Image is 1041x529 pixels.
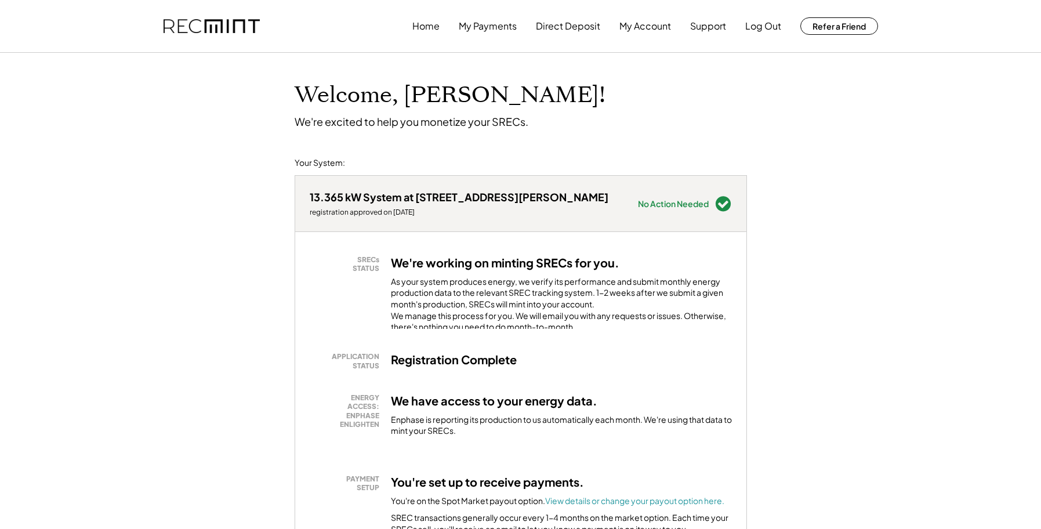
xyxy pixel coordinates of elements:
img: recmint-logotype%403x.png [164,19,260,34]
div: No Action Needed [638,200,709,208]
h3: We have access to your energy data. [391,393,597,408]
h1: Welcome, [PERSON_NAME]! [295,82,605,109]
div: registration approved on [DATE] [310,208,608,217]
div: APPLICATION STATUS [315,352,379,370]
button: Log Out [745,15,781,38]
h3: Registration Complete [391,352,517,367]
div: SRECs STATUS [315,255,379,273]
button: Support [690,15,726,38]
a: View details or change your payout option here. [545,495,724,506]
h3: You're set up to receive payments. [391,474,584,490]
button: Refer a Friend [800,17,878,35]
div: PAYMENT SETUP [315,474,379,492]
button: My Account [619,15,671,38]
div: You're on the Spot Market payout option. [391,495,724,507]
div: Your System: [295,157,345,169]
div: Enphase is reporting its production to us automatically each month. We're using that data to mint... [391,414,732,437]
div: We're excited to help you monetize your SRECs. [295,115,528,128]
h3: We're working on minting SRECs for you. [391,255,619,270]
div: ENERGY ACCESS: ENPHASE ENLIGHTEN [315,393,379,429]
div: 13.365 kW System at [STREET_ADDRESS][PERSON_NAME] [310,190,608,204]
button: Direct Deposit [536,15,600,38]
button: My Payments [459,15,517,38]
div: As your system produces energy, we verify its performance and submit monthly energy production da... [391,276,732,339]
button: Home [412,15,440,38]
